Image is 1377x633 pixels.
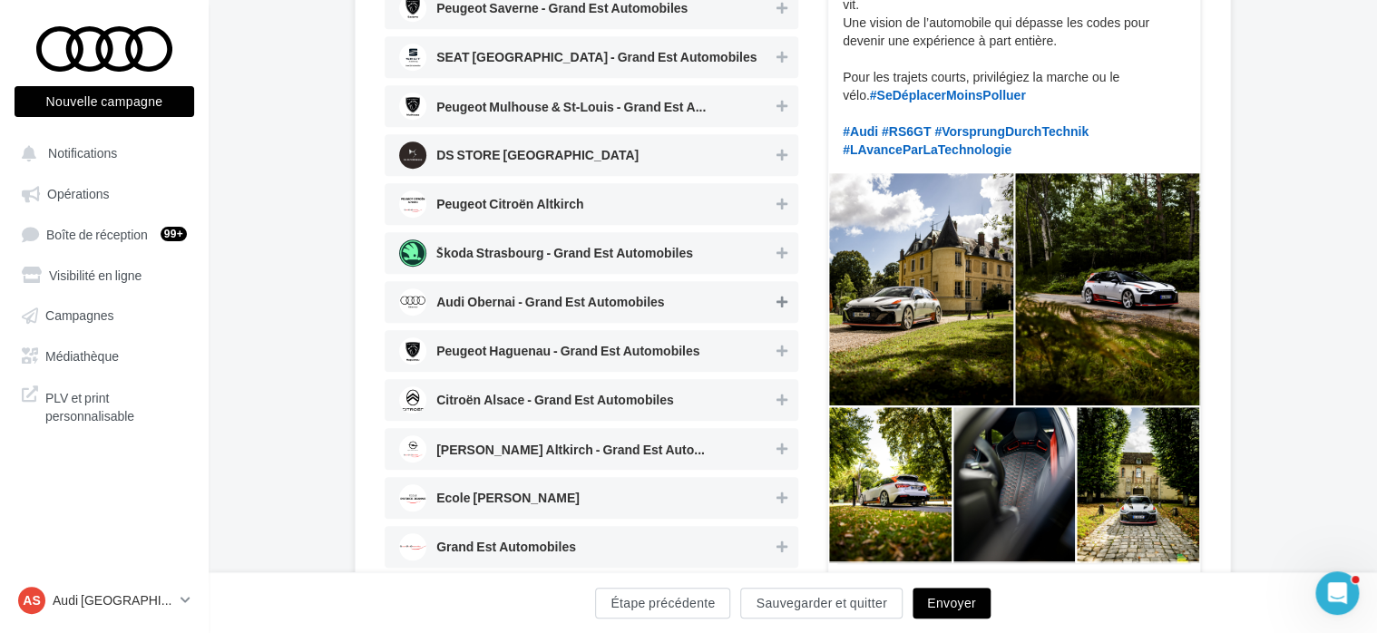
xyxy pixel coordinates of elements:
[46,226,148,241] span: Boîte de réception
[15,583,194,618] a: AS Audi [GEOGRAPHIC_DATA]
[11,297,198,330] a: Campagnes
[436,198,583,218] span: Peugeot Citroën Altkirch
[1315,571,1359,615] iframe: Intercom live chat
[436,296,664,316] span: Audi Obernai - Grand Est Automobiles
[11,136,190,169] button: Notifications
[11,378,198,432] a: PLV et print personnalisable
[45,347,119,363] span: Médiathèque
[23,591,40,609] span: AS
[436,2,688,22] span: Peugeot Saverne - Grand Est Automobiles
[11,258,198,290] a: Visibilité en ligne
[11,338,198,371] a: Médiathèque
[436,149,639,169] span: DS STORE [GEOGRAPHIC_DATA]
[436,345,699,365] span: Peugeot Haguenau - Grand Est Automobiles
[11,176,198,209] a: Opérations
[45,385,187,424] span: PLV et print personnalisable
[49,267,142,282] span: Visibilité en ligne
[436,51,757,71] span: SEAT [GEOGRAPHIC_DATA] - Grand Est Automobiles
[913,588,991,618] button: Envoyer
[48,145,117,161] span: Notifications
[161,227,187,241] div: 99+
[843,124,878,139] span: #Audi
[15,86,194,117] button: Nouvelle campagne
[595,588,730,618] button: Étape précédente
[882,124,931,139] span: #RS6GT
[740,588,902,618] button: Sauvegarder et quitter
[436,443,708,463] span: [PERSON_NAME] Altkirch - Grand Est Automobiles
[436,101,708,121] span: Peugeot Mulhouse & St-Louis - Grand Est Automobiles
[45,307,114,323] span: Campagnes
[53,591,173,609] p: Audi [GEOGRAPHIC_DATA]
[843,142,1011,157] span: #LAvanceParLaTechnologie
[436,247,693,267] span: Škoda Strasbourg - Grand Est Automobiles
[436,394,674,414] span: Citroën Alsace - Grand Est Automobiles
[934,124,1089,139] span: #VorsprungDurchTechnik
[436,540,576,560] span: Grand Est Automobiles
[870,88,1026,102] span: #SeDéplacerMoinsPolluer
[436,492,580,511] span: Ecole [PERSON_NAME]
[11,217,198,250] a: Boîte de réception99+
[47,186,109,201] span: Opérations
